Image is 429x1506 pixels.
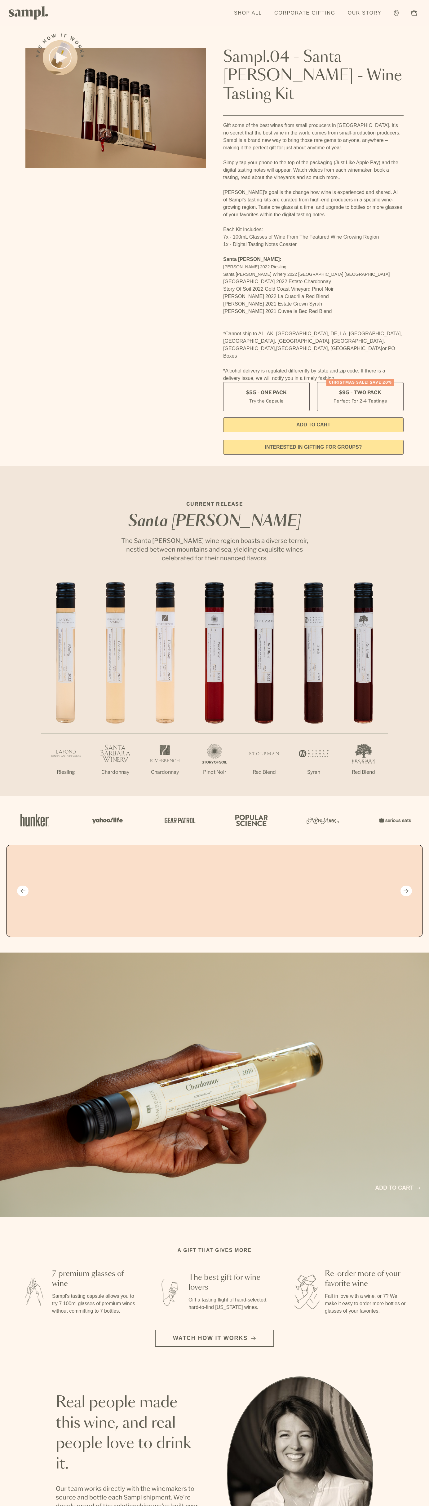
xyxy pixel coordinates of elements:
li: 7 / 7 [338,582,388,796]
div: Gift some of the best wines from small producers in [GEOGRAPHIC_DATA]. It’s no secret that the be... [223,122,404,382]
a: Our Story [345,6,385,20]
p: Gift a tasting flight of hand-selected, hard-to-find [US_STATE] wines. [188,1296,273,1311]
button: Watch how it works [155,1330,274,1347]
h3: Re-order more of your favorite wine [325,1269,409,1289]
button: Add to Cart [223,417,404,432]
li: 4 / 7 [190,582,239,796]
span: $95 - Two Pack [339,389,382,396]
a: interested in gifting for groups? [223,440,404,455]
h3: 7 premium glasses of wine [52,1269,136,1289]
p: Sampl's tasting capsule allows you to try 7 100ml glasses of premium wines without committing to ... [52,1292,136,1315]
small: Perfect For 2-4 Tastings [334,398,387,404]
img: Sampl logo [9,6,48,20]
p: Red Blend [239,768,289,776]
li: [PERSON_NAME] 2021 Cuvee le Bec Red Blend [223,308,404,315]
h2: Real people made this wine, and real people love to drink it. [56,1393,202,1474]
p: Red Blend [338,768,388,776]
li: 3 / 7 [140,582,190,796]
li: Story Of Soil 2022 Gold Coast Vineyard Pinot Noir [223,285,404,293]
img: Artboard_3_0b291449-6e8c-4d07-b2c2-3f3601a19cd1_x450.png [304,807,341,834]
button: See how it works [43,40,77,75]
span: $55 - One Pack [246,389,287,396]
p: Fall in love with a wine, or 7? We make it easy to order more bottles or glasses of your favorites. [325,1292,409,1315]
p: Chardonnay [140,768,190,776]
small: Try the Capsule [249,398,284,404]
button: Next slide [400,886,412,896]
a: Shop All [231,6,265,20]
li: 1 / 7 [41,582,91,796]
p: Chardonnay [91,768,140,776]
img: Sampl.04 - Santa Barbara - Wine Tasting Kit [25,48,206,168]
p: The Santa [PERSON_NAME] wine region boasts a diverse terroir, nestled between mountains and sea, ... [115,536,314,562]
h1: Sampl.04 - Santa [PERSON_NAME] - Wine Tasting Kit [223,48,404,104]
img: Artboard_7_5b34974b-f019-449e-91fb-745f8d0877ee_x450.png [376,807,413,834]
li: 6 / 7 [289,582,338,796]
strong: Santa [PERSON_NAME]: [223,257,281,262]
span: [PERSON_NAME] 2022 Riesling [223,264,286,269]
a: Corporate Gifting [271,6,338,20]
div: Christmas SALE! Save 20% [326,379,394,386]
li: [PERSON_NAME] 2022 La Cuadrilla Red Blend [223,293,404,300]
a: Add to cart [375,1184,420,1192]
p: CURRENT RELEASE [115,500,314,508]
button: Previous slide [17,886,29,896]
img: Artboard_4_28b4d326-c26e-48f9-9c80-911f17d6414e_x450.png [232,807,269,834]
p: Riesling [41,768,91,776]
p: Pinot Noir [190,768,239,776]
img: Artboard_6_04f9a106-072f-468a-bdd7-f11783b05722_x450.png [88,807,125,834]
h2: A gift that gives more [178,1247,252,1254]
p: Syrah [289,768,338,776]
img: Artboard_1_c8cd28af-0030-4af1-819c-248e302c7f06_x450.png [16,807,53,834]
li: [PERSON_NAME] 2021 Estate Grown Syrah [223,300,404,308]
span: , [275,346,276,351]
h3: The best gift for wine lovers [188,1273,273,1292]
li: 5 / 7 [239,582,289,796]
img: Artboard_5_7fdae55a-36fd-43f7-8bfd-f74a06a2878e_x450.png [160,807,197,834]
span: Santa [PERSON_NAME] Winery 2022 [GEOGRAPHIC_DATA] [GEOGRAPHIC_DATA] [223,272,390,277]
li: 2 / 7 [91,582,140,796]
li: [GEOGRAPHIC_DATA] 2022 Estate Chardonnay [223,278,404,285]
em: Santa [PERSON_NAME] [128,514,301,529]
span: [GEOGRAPHIC_DATA], [GEOGRAPHIC_DATA] [276,346,382,351]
